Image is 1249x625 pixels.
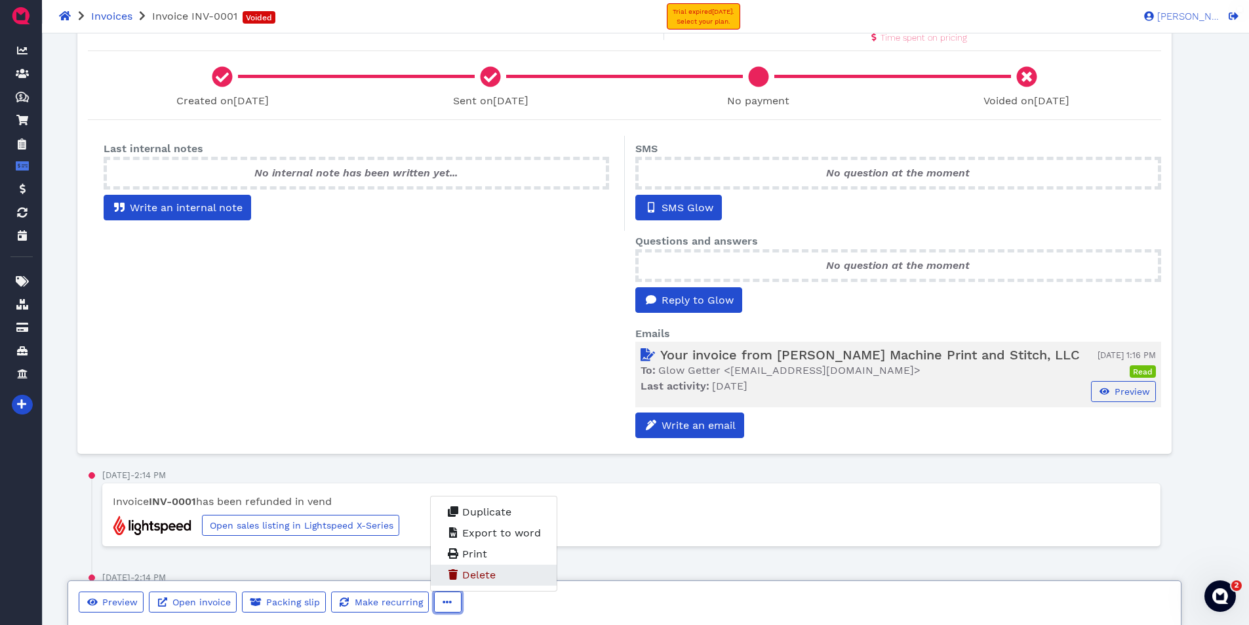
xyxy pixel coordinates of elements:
[462,569,496,581] span: Delete
[104,195,251,220] button: Write an internal note
[462,548,487,560] span: Print
[254,167,458,179] span: No internal note has been written yet...
[431,523,557,544] a: Export to word
[826,167,970,179] span: No question at the moment
[641,347,1080,363] h5: Your invoice from [PERSON_NAME] Machine Print and Stitch, LLC
[983,94,1069,107] span: Voided on
[431,502,557,523] a: Duplicate
[660,201,713,214] span: SMS Glow
[91,10,132,22] a: Invoices
[1154,12,1219,22] span: [PERSON_NAME]
[134,470,166,480] span: 2:14 PM
[104,142,203,155] span: Last internal notes
[462,506,511,518] span: Duplicate
[1204,580,1236,612] iframe: Intercom live chat
[176,94,269,107] span: Created on
[102,469,166,482] div: -
[462,527,541,539] span: Export to word
[149,592,237,613] a: Open invoice
[1138,10,1219,22] a: [PERSON_NAME]
[712,380,747,392] span: [DATE]
[242,592,326,613] button: Packing slip
[667,3,740,30] a: Trial expired[DATE].Select your plan.
[202,515,399,536] a: Open sales listing in Lightspeed X-Series
[1133,368,1153,376] span: Read
[453,94,528,107] span: Sent on
[727,94,789,107] span: No payment
[673,8,734,25] span: Trial expired . Select your plan.
[1126,350,1156,360] span: 1:16 PM
[113,495,332,508] span: Invoice has been refunded in vend
[152,10,237,22] span: Invoice INV-0001
[635,327,670,340] span: Emails
[264,597,320,607] span: Packing slip
[246,14,272,22] span: Voided
[881,33,967,43] span: Time spent on pricing
[170,597,231,607] span: Open invoice
[19,93,23,100] tspan: $
[635,142,658,155] span: SMS
[1098,350,1124,360] span: [DATE]
[102,470,130,480] span: [DATE]
[660,294,734,306] span: Reply to Glow
[1091,381,1156,402] button: Preview
[353,597,423,607] span: Make recurring
[635,195,722,220] button: SMS Glow
[641,364,656,376] span: To:
[1113,386,1150,397] span: Preview
[712,8,732,15] span: [DATE]
[635,235,758,247] span: Questions and answers
[493,94,528,107] span: [DATE]
[331,592,429,613] button: Make recurring
[128,201,243,214] span: Write an internal note
[826,259,970,272] span: No question at the moment
[660,419,736,432] span: Write an email
[431,565,557,586] a: Delete
[641,363,1080,378] p: Glow Getter <[EMAIL_ADDRESS][DOMAIN_NAME]>
[635,413,744,438] button: Write an email
[79,592,144,613] button: Preview
[10,5,31,26] img: QuoteM_icon_flat.png
[431,544,557,565] a: Print
[1034,94,1069,107] span: [DATE]
[208,520,393,531] span: Open sales listing in Lightspeed X-Series
[635,287,742,313] button: Reply to Glow
[100,597,138,607] span: Preview
[641,380,709,392] span: Last activity:
[149,495,196,508] strong: INV-0001
[113,515,191,535] img: Vend
[1231,580,1242,591] span: 2
[233,94,269,107] span: [DATE]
